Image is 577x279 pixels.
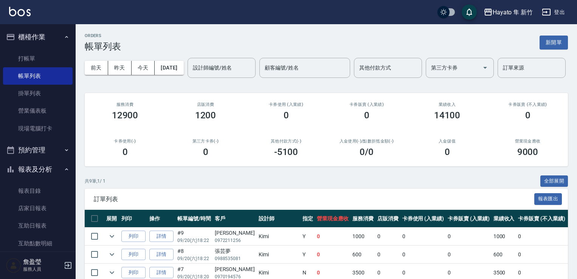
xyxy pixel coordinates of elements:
th: 業績收入 [492,210,517,228]
h3: -5100 [274,147,298,157]
button: 登出 [539,5,568,19]
td: 0 [400,246,446,263]
p: 09/20 (六) 18:22 [177,237,211,244]
button: 預約管理 [3,140,73,160]
h2: ORDERS [85,33,121,38]
p: 共 9 筆, 1 / 1 [85,178,105,184]
button: 報表及分析 [3,160,73,179]
button: 昨天 [108,61,132,75]
th: 卡券使用 (入業績) [400,210,446,228]
a: 營業儀表板 [3,102,73,119]
td: 0 [446,246,492,263]
a: 掛單列表 [3,85,73,102]
img: Person [6,258,21,273]
h2: 卡券販賣 (不入業績) [496,102,559,107]
h3: 14100 [434,110,461,121]
div: [PERSON_NAME] [215,265,255,273]
button: Open [479,62,491,74]
h3: 0 [123,147,128,157]
td: 1000 [492,228,517,245]
div: [PERSON_NAME] [215,229,255,237]
a: 互助點數明細 [3,235,73,252]
p: 09/20 (六) 18:22 [177,255,211,262]
h3: 帳單列表 [85,41,121,52]
a: 詳情 [149,231,174,242]
div: Hayato 隼 新竹 [493,8,533,17]
th: 指定 [301,210,315,228]
h2: 卡券使用(-) [94,139,156,144]
p: 0972211256 [215,237,255,244]
td: 0 [516,246,567,263]
h3: 0 [203,147,208,157]
h2: 入金儲值 [416,139,478,144]
h2: 入金使用(-) /點數折抵金額(-) [335,139,398,144]
th: 設計師 [257,210,301,228]
a: 詳情 [149,249,174,260]
button: 全部展開 [540,175,568,187]
td: 600 [492,246,517,263]
a: 新開單 [540,39,568,46]
button: 列印 [121,267,146,279]
td: Kimi [257,246,301,263]
div: 張芸夢 [215,247,255,255]
a: 互助日報表 [3,217,73,234]
h3: 0 [364,110,369,121]
button: save [462,5,477,20]
h3: 1200 [195,110,216,121]
td: 600 [351,246,375,263]
h2: 店販消費 [174,102,237,107]
th: 營業現金應收 [315,210,351,228]
th: 卡券販賣 (不入業績) [516,210,567,228]
th: 列印 [119,210,147,228]
button: 今天 [132,61,155,75]
th: 卡券販賣 (入業績) [446,210,492,228]
a: 詳情 [149,267,174,279]
a: 打帳單 [3,50,73,67]
h3: 0 [445,147,450,157]
button: expand row [106,267,118,278]
h2: 業績收入 [416,102,478,107]
th: 服務消費 [351,210,375,228]
a: 帳單列表 [3,67,73,85]
th: 展開 [104,210,119,228]
button: 新開單 [540,36,568,50]
td: 0 [446,228,492,245]
h3: 9000 [517,147,538,157]
button: Hayato 隼 新竹 [481,5,536,20]
td: Y [301,246,315,263]
h3: 0 [525,110,530,121]
th: 操作 [147,210,175,228]
td: 0 [315,228,351,245]
button: 報表匯出 [534,193,562,205]
img: Logo [9,7,31,16]
a: 報表目錄 [3,182,73,200]
button: expand row [106,249,118,260]
td: #8 [175,246,213,263]
span: 訂單列表 [94,195,534,203]
h2: 卡券販賣 (入業績) [335,102,398,107]
th: 店販消費 [375,210,400,228]
th: 帳單編號/時間 [175,210,213,228]
td: 0 [516,228,567,245]
h3: 0 /0 [360,147,374,157]
th: 客戶 [213,210,257,228]
p: 0988535081 [215,255,255,262]
h2: 卡券使用 (入業績) [255,102,317,107]
button: 櫃檯作業 [3,27,73,47]
td: 0 [375,246,400,263]
h3: 12900 [112,110,138,121]
a: 現場電腦打卡 [3,120,73,137]
td: 0 [315,246,351,263]
button: 列印 [121,249,146,260]
a: 報表匯出 [534,195,562,202]
td: Y [301,228,315,245]
h5: 詹盈瑩 [23,258,62,266]
td: 0 [375,228,400,245]
td: 1000 [351,228,375,245]
button: 前天 [85,61,108,75]
h2: 其他付款方式(-) [255,139,317,144]
td: 0 [400,228,446,245]
a: 店家日報表 [3,200,73,217]
button: 列印 [121,231,146,242]
h3: 0 [284,110,289,121]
